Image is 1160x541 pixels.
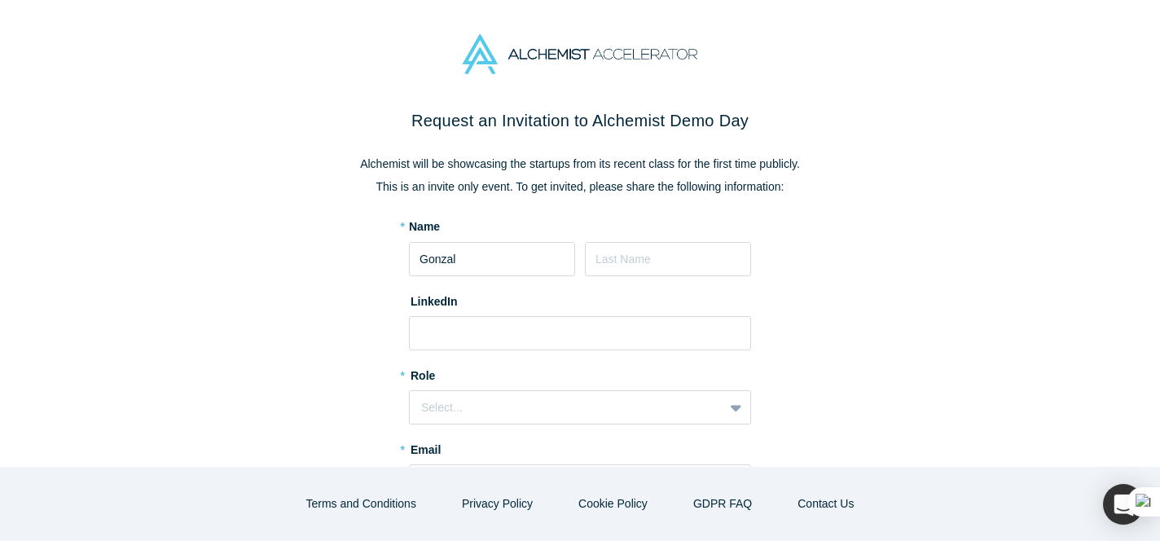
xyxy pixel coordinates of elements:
[780,490,871,518] button: Contact Us
[238,156,922,173] p: Alchemist will be showcasing the startups from its recent class for the first time publicly.
[409,436,751,459] label: Email
[561,490,665,518] button: Cookie Policy
[238,108,922,133] h2: Request an Invitation to Alchemist Demo Day
[676,490,769,518] a: GDPR FAQ
[409,242,575,276] input: First Name
[463,34,697,74] img: Alchemist Accelerator Logo
[409,288,458,310] label: LinkedIn
[585,242,751,276] input: Last Name
[409,362,751,385] label: Role
[238,178,922,196] p: This is an invite only event. To get invited, please share the following information:
[445,490,550,518] button: Privacy Policy
[409,218,440,235] label: Name
[421,399,712,416] div: Select...
[289,490,433,518] button: Terms and Conditions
